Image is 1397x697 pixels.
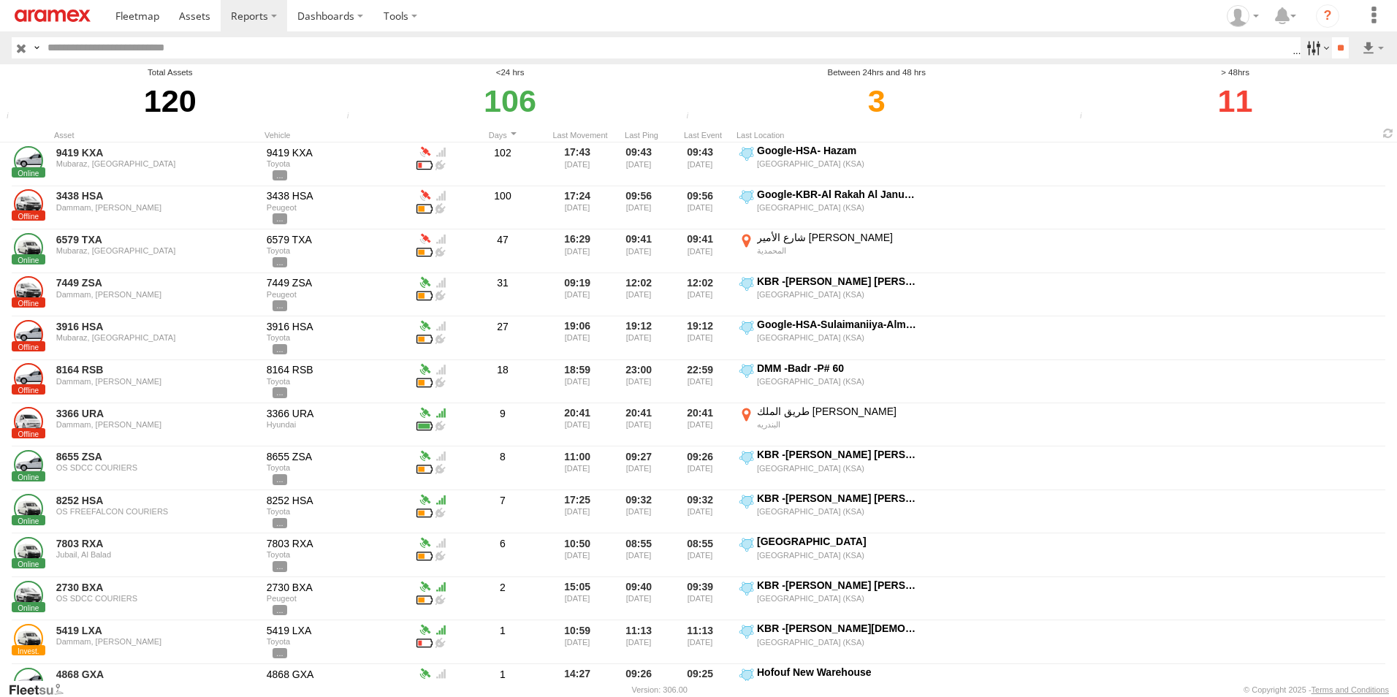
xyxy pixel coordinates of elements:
[675,318,731,358] div: 19:12 [DATE]
[433,492,449,505] div: GSM Signal = 5
[614,362,669,402] div: 23:00 [DATE]
[459,535,547,575] div: 6
[675,622,731,662] div: 11:13 [DATE]
[273,648,287,658] span: View Vehicle Details to show all tags
[459,144,547,184] div: 102
[267,624,408,637] div: 5419 LXA
[273,518,287,528] span: View Vehicle Details to show all tags
[736,622,919,662] label: Click to View Event Location
[459,579,547,619] div: 2
[1312,685,1389,694] a: Terms and Conditions
[56,594,256,603] div: OS SDCC COURIERS
[757,622,917,635] div: KBR -[PERSON_NAME][DEMOGRAPHIC_DATA],Sadafah -P# 65
[56,450,256,463] a: 8655 ZSA
[552,362,608,402] div: 18:59 [DATE]
[56,463,256,472] div: OS SDCC COURIERS
[14,581,43,610] a: View Asset Details
[552,144,608,184] div: 17:43 [DATE]
[31,37,42,58] label: Search Query
[343,79,678,123] div: Click to filter last movement within 24 hours
[267,363,408,376] div: 8164 RSB
[273,474,287,484] span: View Vehicle Details to show all tags
[1076,66,1395,79] div: > 48hrs
[614,318,669,358] div: 19:12 [DATE]
[552,579,608,619] div: 15:05 [DATE]
[416,288,433,301] div: Battery Remaining: 4.02v
[433,579,449,592] div: GSM Signal = 5
[757,492,917,505] div: KBR -[PERSON_NAME] [PERSON_NAME],Qashla -P# 30
[757,188,917,201] div: Google-KBR-Al Rakah Al Janubiya-2
[757,289,917,300] div: [GEOGRAPHIC_DATA] (KSA)
[459,130,547,140] div: Click to Sort
[757,535,917,548] div: [GEOGRAPHIC_DATA]
[56,233,256,246] a: 6579 TXA
[267,494,408,507] div: 8252 HSA
[56,363,256,376] a: 8164 RSB
[267,637,408,646] div: Toyota
[552,275,608,315] div: 09:19 [DATE]
[757,637,917,647] div: [GEOGRAPHIC_DATA] (KSA)
[2,79,338,123] div: 120
[736,579,919,619] label: Click to View Event Location
[433,188,449,201] div: GSM Signal = 4
[552,448,608,488] div: 11:00 [DATE]
[757,144,917,157] div: Google-HSA- Hazam
[736,275,919,315] label: Click to View Event Location
[56,507,256,516] div: OS FREEFALCON COURIERS
[267,550,408,559] div: Toyota
[267,146,408,159] div: 9419 KXA
[736,188,919,228] label: Click to View Event Location
[614,130,669,140] div: Last Ping
[416,548,433,561] div: Battery Remaining: 4.03v
[267,377,408,386] div: Toyota
[267,594,408,603] div: Peugeot
[757,231,917,244] div: شارع الأمير [PERSON_NAME]
[757,362,917,375] div: DMM -Badr -P# 60
[15,9,91,22] img: aramex-logo.svg
[14,537,43,566] a: View Asset Details
[56,581,256,594] a: 2730 BXA
[56,494,256,507] a: 8252 HSA
[675,362,731,402] div: 22:59 [DATE]
[14,407,43,436] a: View Asset Details
[264,130,411,140] div: Vehicle
[416,505,433,518] div: Battery Remaining: 4.1v
[433,318,449,331] div: GSM Signal = 4
[267,668,408,681] div: 4868 GXA
[459,405,547,445] div: 9
[273,257,287,267] span: View Vehicle Details to show all tags
[675,144,731,184] div: 09:43 [DATE]
[736,144,919,184] label: Click to View Event Location
[459,622,547,662] div: 1
[56,420,256,429] div: Dammam, [PERSON_NAME]
[416,244,433,257] div: Battery Remaining: 4v
[267,333,408,342] div: Toyota
[416,201,433,214] div: Battery Remaining: 3.8v
[757,159,917,169] div: [GEOGRAPHIC_DATA] (KSA)
[267,407,408,420] div: 3366 URA
[433,666,449,679] div: GSM Signal = 4
[267,537,408,550] div: 7803 RXA
[273,300,287,311] span: View Vehicle Details to show all tags
[757,506,917,517] div: [GEOGRAPHIC_DATA] (KSA)
[675,535,731,575] div: 08:55 [DATE]
[14,146,43,175] a: View Asset Details
[56,537,256,550] a: 7803 RXA
[614,492,669,532] div: 09:32 [DATE]
[273,387,287,397] span: View Vehicle Details to show all tags
[416,635,433,648] div: Battery Remaining: 3.68v
[416,157,433,170] div: Battery Remaining: 0.19v
[757,318,917,331] div: Google-HSA-Sulaimaniiya-Almuhammadiyyah
[56,333,256,342] div: Mubaraz, [GEOGRAPHIC_DATA]
[267,233,408,246] div: 6579 TXA
[614,405,669,445] div: 20:41 [DATE]
[267,463,408,472] div: Toyota
[56,550,256,559] div: Jubail, Al Balad
[552,188,608,228] div: 17:24 [DATE]
[343,112,365,123] div: Number of devices that their last movement was within 24 hours
[14,276,43,305] a: View Asset Details
[736,362,919,402] label: Click to View Event Location
[56,377,256,386] div: Dammam, [PERSON_NAME]
[757,550,917,560] div: [GEOGRAPHIC_DATA] (KSA)
[459,275,547,315] div: 31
